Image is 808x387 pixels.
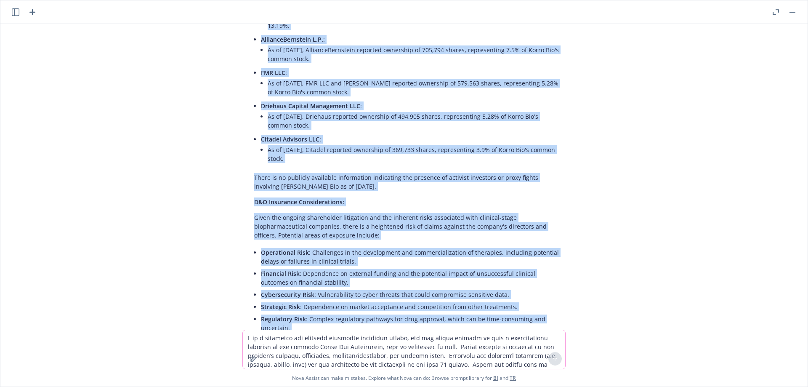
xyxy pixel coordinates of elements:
p: : [261,35,561,44]
span: FMR LLC [261,69,285,77]
p: There is no publicly available information indicating the presence of activist investors or proxy... [254,173,561,191]
span: Nova Assist can make mistakes. Explore what Nova can do: Browse prompt library for and [292,369,516,387]
span: Cybersecurity Risk [261,291,314,299]
p: : Complex regulatory pathways for drug approval, which can be time-consuming and uncertain. [261,315,561,332]
li: As of [DATE], FMR LLC and [PERSON_NAME] reported ownership of 579,563 shares, representing 5.28% ... [268,77,561,98]
span: D&O Insurance Considerations: [254,198,344,206]
p: : [261,68,561,77]
a: BI [493,374,498,382]
a: TR [510,374,516,382]
li: As of [DATE], Driehaus reported ownership of 494,905 shares, representing 5.28% of Korro Bio's co... [268,110,561,131]
p: : [261,135,561,144]
p: Given the ongoing shareholder litigation and the inherent risks associated with clinical-stage bi... [254,213,561,240]
span: Strategic Risk [261,303,300,311]
span: Operational Risk [261,248,309,256]
p: : Dependence on external funding and the potential impact of unsuccessful clinical outcomes on fi... [261,269,561,287]
p: : Challenges in the development and commercialization of therapies, including potential delays or... [261,248,561,266]
span: Financial Risk [261,270,300,278]
li: As of [DATE], AllianceBernstein reported ownership of 705,794 shares, representing 7.5% of Korro ... [268,44,561,65]
span: Regulatory Risk [261,315,306,323]
p: : [261,101,561,110]
span: Citadel Advisors LLC [261,135,319,143]
li: As of [DATE], Citadel reported ownership of 369,733 shares, representing 3.9% of Korro Bio's comm... [268,144,561,165]
span: AllianceBernstein L.P. [261,35,323,43]
p: : Dependence on market acceptance and competition from other treatments. [261,302,561,311]
span: Driehaus Capital Management LLC [261,102,360,110]
p: : Vulnerability to cyber threats that could compromise sensitive data. [261,290,561,299]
